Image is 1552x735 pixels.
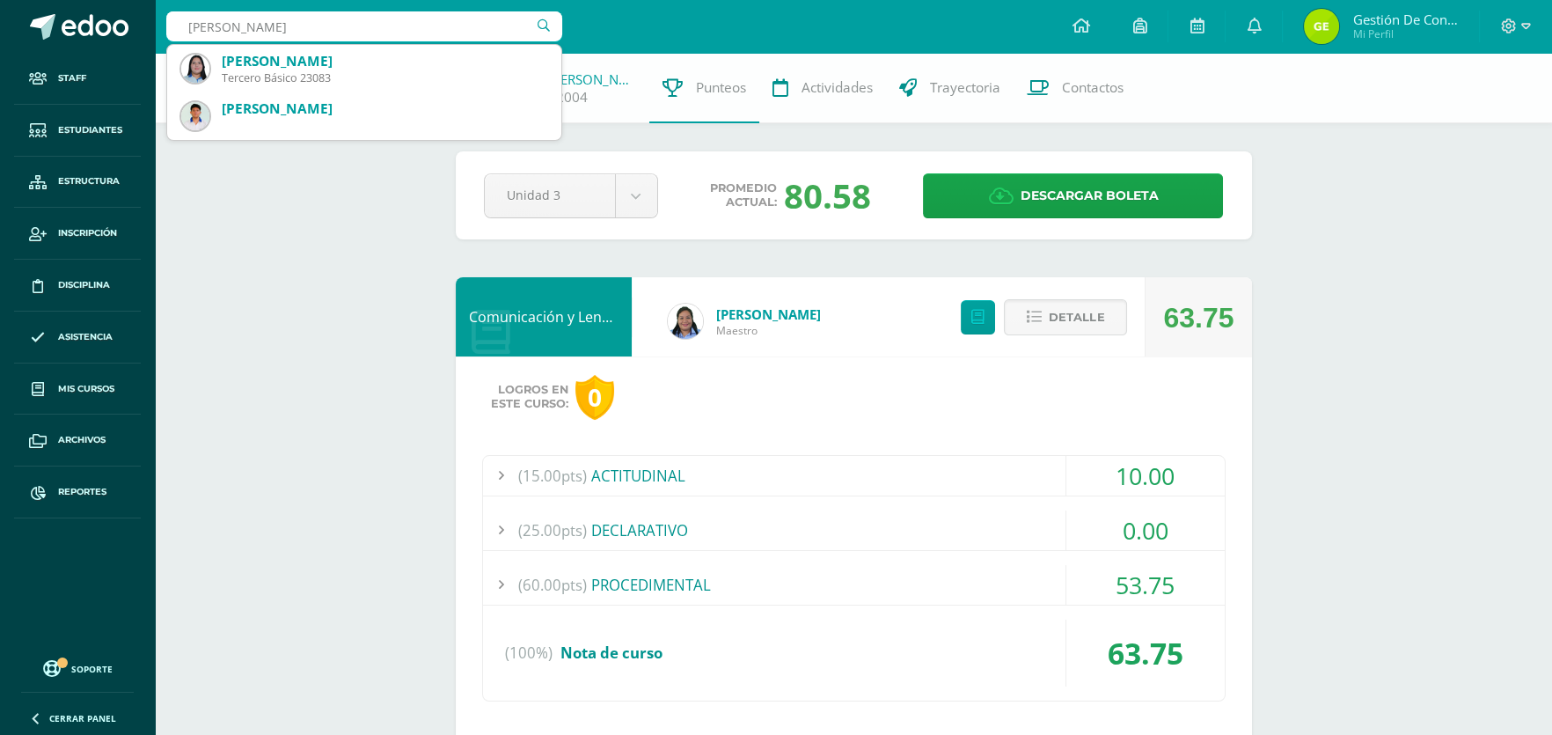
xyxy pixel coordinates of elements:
a: [PERSON_NAME] [548,70,636,88]
div: 0.00 [1066,511,1225,550]
div: 10.00 [1066,456,1225,496]
span: Estudiantes [58,123,122,137]
div: Tercero Básico 23083 [222,70,547,85]
span: (15.00pts) [518,456,587,496]
a: Unidad 3 [485,174,657,217]
span: Trayectoria [930,78,1000,97]
a: Descargar boleta [923,173,1223,218]
span: Mis cursos [58,382,114,396]
div: 63.75 [1066,620,1225,687]
span: Cerrar panel [49,712,116,724]
img: 8a517a26fde2b7d9032ce51f9264dd8d.png [668,304,703,339]
span: Disciplina [58,278,110,292]
button: Detalle [1004,299,1127,335]
a: Reportes [14,467,141,518]
a: Mis cursos [14,364,141,415]
div: ACTITUDINAL [483,456,1225,496]
span: Mi Perfil [1352,26,1458,41]
a: Soporte [21,656,134,680]
span: Punteos [696,78,746,97]
img: c4fdb2b3b5c0576fe729d7be1ce23d7b.png [1304,9,1339,44]
a: [PERSON_NAME] [716,305,821,323]
a: Contactos [1014,53,1137,123]
span: Descargar boleta [1020,174,1158,217]
span: Logros en este curso: [491,383,568,411]
span: Contactos [1062,78,1124,97]
a: 22004 [548,88,588,107]
div: 0 [575,375,614,420]
span: Actividades [802,78,873,97]
span: Gestión de Convivencia [1352,11,1458,28]
span: (100%) [505,620,553,687]
a: Inscripción [14,208,141,260]
a: Punteos [649,53,759,123]
span: Unidad 3 [507,174,593,216]
a: Estudiantes [14,105,141,157]
input: Busca un usuario... [166,11,562,41]
div: PROCEDIMENTAL [483,565,1225,605]
div: 63.75 [1163,278,1234,357]
span: Promedio actual: [710,181,777,209]
span: Maestro [716,323,821,338]
span: Soporte [71,663,113,675]
a: Estructura [14,157,141,209]
span: Reportes [58,485,106,499]
img: 1c4e6ab7e443c21c1f87091c08a690a8.png [181,55,209,83]
a: Disciplina [14,260,141,312]
a: Asistencia [14,312,141,364]
div: [PERSON_NAME] [222,99,547,118]
a: Trayectoria [886,53,1014,123]
span: Detalle [1049,301,1104,334]
span: (60.00pts) [518,565,587,605]
span: Archivos [58,433,106,447]
a: Archivos [14,415,141,467]
div: 53.75 [1066,565,1225,605]
span: Asistencia [58,330,113,344]
div: 80.58 [784,173,871,218]
div: DECLARATIVO [483,511,1225,550]
span: (25.00pts) [518,511,587,550]
a: Comunicación y Lenguaje L3, Inglés 4 [469,307,714,327]
a: Actividades [759,53,886,123]
span: Staff [58,71,86,85]
div: [PERSON_NAME] [222,52,547,70]
div: Comunicación y Lenguaje L3, Inglés 4 [456,277,632,356]
span: Inscripción [58,226,117,240]
span: Estructura [58,174,120,188]
span: Nota de curso [560,643,663,663]
img: b0a238968fba2f25f3ee588d9117f0fb.png [181,102,209,130]
a: Staff [14,53,141,105]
